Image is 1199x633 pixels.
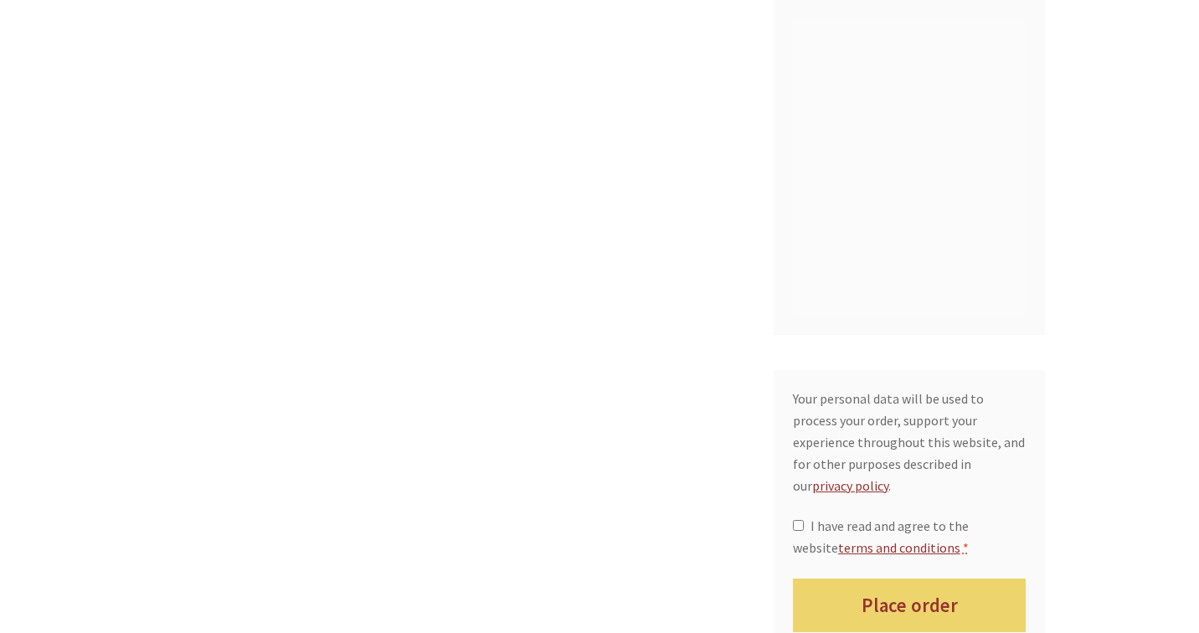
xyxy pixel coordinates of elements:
button: Place order [793,579,1027,633]
p: Your personal data will be used to process your order, support your experience throughout this we... [793,389,1027,497]
abbr: required [963,539,969,556]
input: I have read and agree to the websiteterms and conditions * [793,520,804,531]
a: privacy policy [812,477,888,494]
iframe: Secure payment input frame [790,28,1023,304]
span: I have read and agree to the website [793,517,969,556]
a: terms and conditions [838,539,960,556]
